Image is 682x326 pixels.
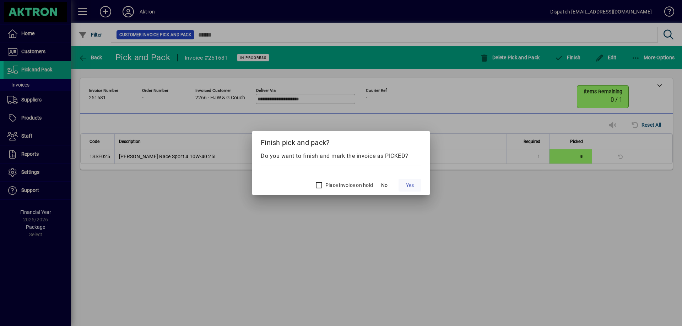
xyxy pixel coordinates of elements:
[252,131,430,151] h2: Finish pick and pack?
[261,152,421,160] div: Do you want to finish and mark the invoice as PICKED?
[406,182,414,189] span: Yes
[324,182,373,189] label: Place invoice on hold
[381,182,388,189] span: No
[373,179,396,192] button: No
[399,179,421,192] button: Yes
